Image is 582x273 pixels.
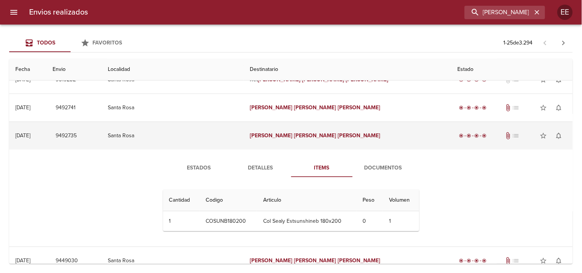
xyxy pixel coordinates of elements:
[482,105,487,110] span: radio_button_checked
[173,163,225,173] span: Estados
[458,132,488,140] div: Entregado
[102,59,244,81] th: Localidad
[504,39,533,47] p: 1 - 25 de 3.294
[338,132,381,139] em: [PERSON_NAME]
[29,6,88,18] h6: Envios realizados
[53,101,79,115] button: 9492741
[163,189,419,231] table: Tabla de Items
[459,105,464,110] span: radio_button_checked
[15,132,30,139] div: [DATE]
[512,104,520,112] span: No tiene pedido asociado
[338,257,381,264] em: [PERSON_NAME]
[250,257,292,264] em: [PERSON_NAME]
[244,59,452,81] th: Destinatario
[458,257,488,265] div: Entregado
[102,122,244,150] td: Santa Rosa
[555,257,563,265] span: notifications_none
[257,189,356,211] th: Articulo
[15,104,30,111] div: [DATE]
[536,253,551,268] button: Agregar a favoritos
[199,189,257,211] th: Codigo
[467,105,472,110] span: radio_button_checked
[555,132,563,140] span: notifications_none
[37,39,55,46] span: Todos
[482,133,487,138] span: radio_button_checked
[452,59,573,81] th: Estado
[338,104,381,111] em: [PERSON_NAME]
[163,189,199,211] th: Cantidad
[551,253,567,268] button: Activar notificaciones
[9,34,132,52] div: Tabs Envios
[540,132,547,140] span: star_border
[199,211,257,231] td: COSUNB180200
[554,34,573,52] span: Pagina siguiente
[536,39,554,46] span: Pagina anterior
[475,105,479,110] span: radio_button_checked
[383,211,419,231] td: 1
[102,94,244,122] td: Santa Rosa
[383,189,419,211] th: Volumen
[53,254,81,268] button: 9449030
[475,133,479,138] span: radio_button_checked
[536,100,551,115] button: Agregar a favoritos
[540,104,547,112] span: star_border
[250,104,292,111] em: [PERSON_NAME]
[234,163,287,173] span: Detalles
[257,211,356,231] td: Col Sealy Estsunshineb 180x200
[512,132,520,140] span: No tiene pedido asociado
[302,76,345,83] em: [PERSON_NAME]
[557,5,573,20] div: EE
[258,76,300,83] em: [PERSON_NAME]
[482,258,487,263] span: radio_button_checked
[46,59,102,81] th: Envio
[93,39,122,46] span: Favoritos
[296,163,348,173] span: Items
[168,159,414,177] div: Tabs detalle de guia
[163,211,199,231] td: 1
[56,256,78,266] span: 9449030
[505,132,512,140] span: Tiene documentos adjuntos
[250,132,292,139] em: [PERSON_NAME]
[294,257,336,264] em: [PERSON_NAME]
[15,76,30,83] div: [DATE]
[294,132,336,139] em: [PERSON_NAME]
[5,3,23,21] button: menu
[356,211,383,231] td: 0
[53,129,80,143] button: 9492735
[512,257,520,265] span: No tiene pedido asociado
[505,104,512,112] span: Tiene documentos adjuntos
[551,128,567,143] button: Activar notificaciones
[536,128,551,143] button: Agregar a favoritos
[475,258,479,263] span: radio_button_checked
[465,6,532,19] input: buscar
[557,5,573,20] div: Abrir información de usuario
[56,103,76,113] span: 9492741
[356,189,383,211] th: Peso
[357,163,409,173] span: Documentos
[9,59,46,81] th: Fecha
[459,133,464,138] span: radio_button_checked
[294,104,336,111] em: [PERSON_NAME]
[458,104,488,112] div: Entregado
[505,257,512,265] span: Tiene documentos adjuntos
[459,258,464,263] span: radio_button_checked
[56,131,77,141] span: 9492735
[467,133,472,138] span: radio_button_checked
[467,258,472,263] span: radio_button_checked
[551,100,567,115] button: Activar notificaciones
[15,257,30,264] div: [DATE]
[346,76,389,83] em: [PERSON_NAME]
[555,104,563,112] span: notifications_none
[540,257,547,265] span: star_border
